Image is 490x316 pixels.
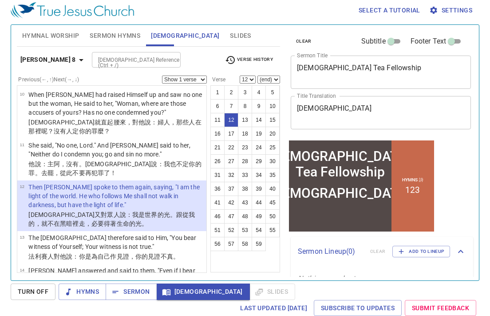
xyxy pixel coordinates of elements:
button: 53 [238,223,252,237]
span: Last updated [DATE] [240,303,307,314]
li: 123 [118,46,133,56]
button: 15 [265,113,280,127]
img: True Jesus Church [11,2,134,18]
button: 37 [224,182,238,196]
wg4653: 裡走 [72,220,148,227]
wg2036: ：你 [72,253,179,260]
p: [PERSON_NAME] answered and said to them, "Even if I bear witness of Myself, My witness is true, f... [28,266,204,302]
span: Sermon [113,286,150,297]
button: 14 [252,113,266,127]
button: 12 [224,113,238,127]
wg1161: [DEMOGRAPHIC_DATA] [28,119,201,135]
button: 28 [238,154,252,168]
span: Turn Off [18,286,48,297]
button: 30 [265,154,280,168]
p: The [DEMOGRAPHIC_DATA] therefore said to Him, "You bear witness of Yourself; Your witness is not ... [28,233,204,251]
wg846: 說 [66,253,179,260]
button: Settings [427,2,476,19]
wg227: 。 [173,253,179,260]
wg2192: 生命 [117,220,148,227]
p: Sermon Lineup ( 0 ) [298,246,363,257]
wg1161: 他說 [28,160,201,176]
wg4571: 的罪麼？ [85,128,111,135]
wg2036: ：主 [28,160,201,176]
button: 4 [252,85,266,100]
p: When [PERSON_NAME] had raised Himself up and saw no one but the woman, He said to her, "Woman, wh... [28,90,204,117]
wg3825: 對眾人 [28,211,195,227]
button: 38 [238,182,252,196]
button: Add to Lineup [392,246,450,257]
wg0: 不 [47,220,148,227]
button: 51 [210,223,225,237]
button: 24 [252,140,266,155]
wg2222: 的光 [129,220,148,227]
button: [PERSON_NAME] 8 [17,52,90,68]
button: 2 [224,85,238,100]
label: Verse [210,77,225,82]
button: 1 [210,85,225,100]
button: 26 [210,154,225,168]
button: 54 [252,223,266,237]
button: 20 [265,127,280,141]
button: 57 [224,237,238,251]
button: 10 [265,99,280,113]
button: 58 [238,237,252,251]
button: 25 [265,140,280,155]
button: Sermon [106,284,157,300]
button: 55 [265,223,280,237]
iframe: from-child [287,139,436,233]
textarea: [DEMOGRAPHIC_DATA] Tea Fellowship [297,64,465,80]
wg1722: 黑暗 [60,220,148,227]
wg2532: 從此不要 [60,169,116,176]
p: She said, "No one, Lord." And [PERSON_NAME] said to her, "Neither do I condemn you; go and sin no... [28,141,204,159]
button: 45 [265,196,280,210]
wg3762: 定 [72,128,110,135]
button: 3 [238,85,252,100]
button: 6 [210,99,225,113]
button: 27 [224,154,238,168]
b: [PERSON_NAME] 8 [20,54,76,65]
wg235: 必要得著 [91,220,148,227]
wg3756: 真 [167,253,179,260]
button: 44 [252,196,266,210]
button: 56 [210,237,225,251]
button: 13 [238,113,252,127]
wg4012: 自己 [98,253,179,260]
button: 33 [238,168,252,182]
i: Nothing saved yet [298,274,356,283]
button: 41 [210,196,225,210]
button: 22 [224,140,238,155]
wg5457: 。 [142,220,148,227]
wg1526: 那裡 [28,128,110,135]
p: Hymns 詩 [115,38,136,44]
button: 7 [224,99,238,113]
button: [DEMOGRAPHIC_DATA] [157,284,250,300]
button: 31 [210,168,225,182]
p: Then [PERSON_NAME] spoke to them again, saying, "I am the light of the world. He who follows Me s... [28,183,204,209]
span: Hymnal Worship [22,30,79,41]
wg2424: 又 [28,211,195,227]
button: 5 [265,85,280,100]
span: Add to Lineup [398,248,444,256]
span: [DEMOGRAPHIC_DATA] [151,30,219,41]
span: Subtitle [361,36,386,47]
textarea: [DEMOGRAPHIC_DATA] [297,104,465,121]
button: 32 [224,168,238,182]
span: Select a tutorial [359,5,420,16]
wg4572: 作見證 [110,253,179,260]
button: 11 [210,113,225,127]
span: 14 [20,268,24,272]
button: 8 [238,99,252,113]
button: Verse History [220,53,278,67]
button: 29 [252,154,266,168]
button: 40 [265,182,280,196]
button: 42 [224,196,238,210]
button: clear [291,36,317,47]
button: 16 [210,127,225,141]
span: Verse History [225,55,273,65]
button: Select a tutorial [355,2,424,19]
wg4771: 是為 [85,253,179,260]
button: 21 [210,140,225,155]
span: Submit Feedback [412,303,469,314]
button: 34 [252,168,266,182]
